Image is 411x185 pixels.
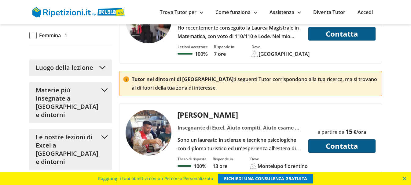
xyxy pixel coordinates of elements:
[194,163,206,169] p: 100%
[160,9,203,16] a: Trova Tutor per
[308,139,376,153] button: Contatta
[39,31,61,40] span: Femmina
[32,8,125,15] a: logo Skuola.net | Ripetizioni.it
[175,110,304,120] div: [PERSON_NAME]
[132,76,235,83] span: Tutor nei dintorni di [GEOGRAPHIC_DATA]:
[218,174,313,183] a: RICHIEDI UNA CONSULENZA GRATUITA
[36,86,98,119] span: Materie più insegnate a [GEOGRAPHIC_DATA] e dintorni
[36,63,93,72] span: Luogo della lezione
[358,9,373,16] a: Accedi
[251,44,310,49] div: Dove
[178,44,208,49] div: Lezioni accettate
[98,174,213,183] span: Raggiungi i tuoi obiettivi con un Percorso Personalizzato
[259,51,310,57] div: [GEOGRAPHIC_DATA]
[250,156,308,162] div: Dove
[308,27,376,41] button: Contatta
[126,110,171,155] img: tutor a MONTELUPO FIORENTINO - DANIELE
[215,9,257,16] a: Come funziona
[178,156,207,162] div: Tasso di risposta
[317,129,344,135] span: a partire da
[214,51,234,57] p: 7 ore
[346,127,352,136] span: 15
[123,76,129,82] img: prenota una consulenza
[32,7,125,17] img: logo Skuola.net | Ripetizioni.it
[213,163,233,169] p: 13 ore
[195,51,207,57] p: 100%
[313,9,345,16] a: Diventa Tutor
[175,123,304,132] div: Insegnante di Excel, Aiuto compiti, Aiuto esame di terza media, Aiuto tesi, Doposcuola, Francese,...
[258,163,308,169] div: Montelupo fiorentino
[36,133,98,166] span: Le nostre lezioni di Excel a [GEOGRAPHIC_DATA] e dintorni
[214,44,234,49] div: Risponde in
[64,31,67,40] span: 1
[213,156,233,162] div: Risponde in
[132,75,378,92] p: i seguenti Tutor corrispondono alla tua ricerca, ma si trovano al di fuori della tua zona di inte...
[175,23,304,41] div: Ho recentemente conseguito la Laurea Magistrale in Matematica, con voto di 110/110 e Lode. Nel mi...
[270,9,301,16] a: Assistenza
[175,136,304,153] div: Sono un laureato in scienze e tecniche psicologiche con diploma turistico ed un'esperienza all'es...
[354,129,366,135] span: €/ora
